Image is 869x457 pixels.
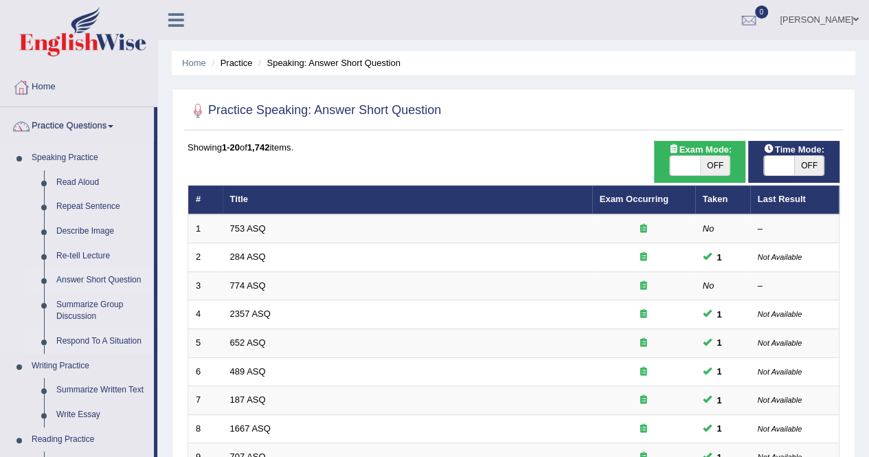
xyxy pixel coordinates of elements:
a: Exam Occurring [600,194,668,204]
th: Last Result [750,186,839,214]
a: 753 ASQ [230,223,266,234]
small: Not Available [758,339,802,347]
small: Not Available [758,310,802,318]
small: Not Available [758,396,802,404]
td: 3 [188,271,223,300]
a: 2357 ASQ [230,309,271,319]
span: Time Mode: [758,142,830,157]
div: Exam occurring question [600,423,688,436]
a: 652 ASQ [230,337,266,348]
a: Read Aloud [50,170,154,195]
td: 4 [188,300,223,329]
span: OFF [794,156,824,175]
span: You can still take this question [712,364,727,379]
a: 774 ASQ [230,280,266,291]
em: No [703,223,714,234]
div: Exam occurring question [600,394,688,407]
a: Respond To A Situation [50,329,154,354]
div: Exam occurring question [600,308,688,321]
div: Exam occurring question [600,251,688,264]
td: 6 [188,357,223,386]
th: # [188,186,223,214]
li: Speaking: Answer Short Question [255,56,400,69]
a: 489 ASQ [230,366,266,377]
h2: Practice Speaking: Answer Short Question [188,100,441,121]
small: Not Available [758,425,802,433]
a: Reading Practice [25,427,154,452]
em: No [703,280,714,291]
span: Exam Mode: [663,142,737,157]
div: Showing of items. [188,141,839,154]
div: – [758,280,832,293]
div: – [758,223,832,236]
span: You can still take this question [712,335,727,350]
a: Writing Practice [25,354,154,379]
td: 1 [188,214,223,243]
td: 7 [188,386,223,415]
a: Describe Image [50,219,154,244]
li: Practice [208,56,252,69]
td: 5 [188,329,223,358]
a: Home [182,58,206,68]
div: Show exams occurring in exams [654,141,745,183]
a: Repeat Sentence [50,194,154,219]
th: Taken [695,186,750,214]
span: OFF [700,156,730,175]
div: Exam occurring question [600,366,688,379]
a: Speaking Practice [25,146,154,170]
th: Title [223,186,592,214]
b: 1,742 [247,142,270,153]
span: You can still take this question [712,421,727,436]
a: 187 ASQ [230,394,266,405]
a: Summarize Group Discussion [50,293,154,329]
a: 284 ASQ [230,252,266,262]
div: Exam occurring question [600,280,688,293]
a: Practice Questions [1,107,154,142]
a: 1667 ASQ [230,423,271,434]
div: Exam occurring question [600,223,688,236]
span: 0 [755,5,769,19]
a: Write Essay [50,403,154,427]
a: Home [1,68,157,102]
a: Summarize Written Text [50,378,154,403]
span: You can still take this question [712,393,727,408]
span: You can still take this question [712,307,727,322]
td: 2 [188,243,223,272]
a: Answer Short Question [50,268,154,293]
small: Not Available [758,253,802,261]
td: 8 [188,414,223,443]
div: Exam occurring question [600,337,688,350]
span: You can still take this question [712,250,727,265]
b: 1-20 [222,142,240,153]
small: Not Available [758,368,802,376]
a: Re-tell Lecture [50,244,154,269]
